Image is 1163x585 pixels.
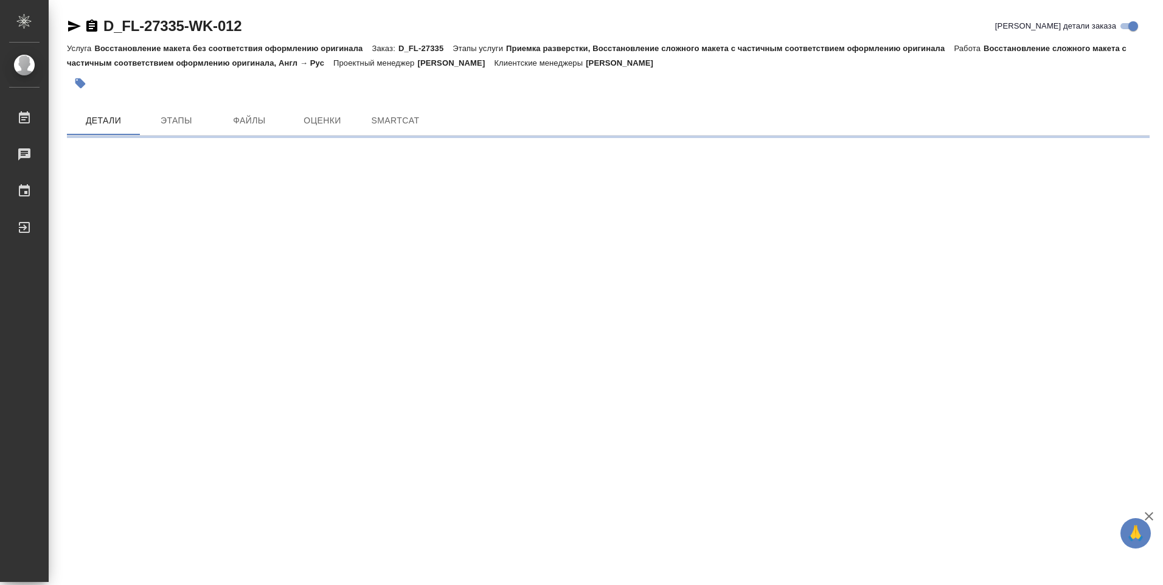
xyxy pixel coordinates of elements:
[85,19,99,33] button: Скопировать ссылку
[398,44,453,53] p: D_FL-27335
[103,18,241,34] a: D_FL-27335-WK-012
[417,58,494,67] p: [PERSON_NAME]
[494,58,586,67] p: Клиентские менеджеры
[147,113,206,128] span: Этапы
[372,44,398,53] p: Заказ:
[74,113,133,128] span: Детали
[94,44,372,53] p: Восстановление макета без соответствия оформлению оригинала
[1120,518,1151,549] button: 🙏
[453,44,506,53] p: Этапы услуги
[506,44,954,53] p: Приемка разверстки, Восстановление сложного макета с частичным соответствием оформлению оригинала
[954,44,984,53] p: Работа
[366,113,425,128] span: SmartCat
[293,113,352,128] span: Оценки
[1125,521,1146,546] span: 🙏
[995,20,1116,32] span: [PERSON_NAME] детали заказа
[67,19,82,33] button: Скопировать ссылку для ЯМессенджера
[67,44,94,53] p: Услуга
[67,70,94,97] button: Добавить тэг
[220,113,279,128] span: Файлы
[586,58,662,67] p: [PERSON_NAME]
[333,58,417,67] p: Проектный менеджер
